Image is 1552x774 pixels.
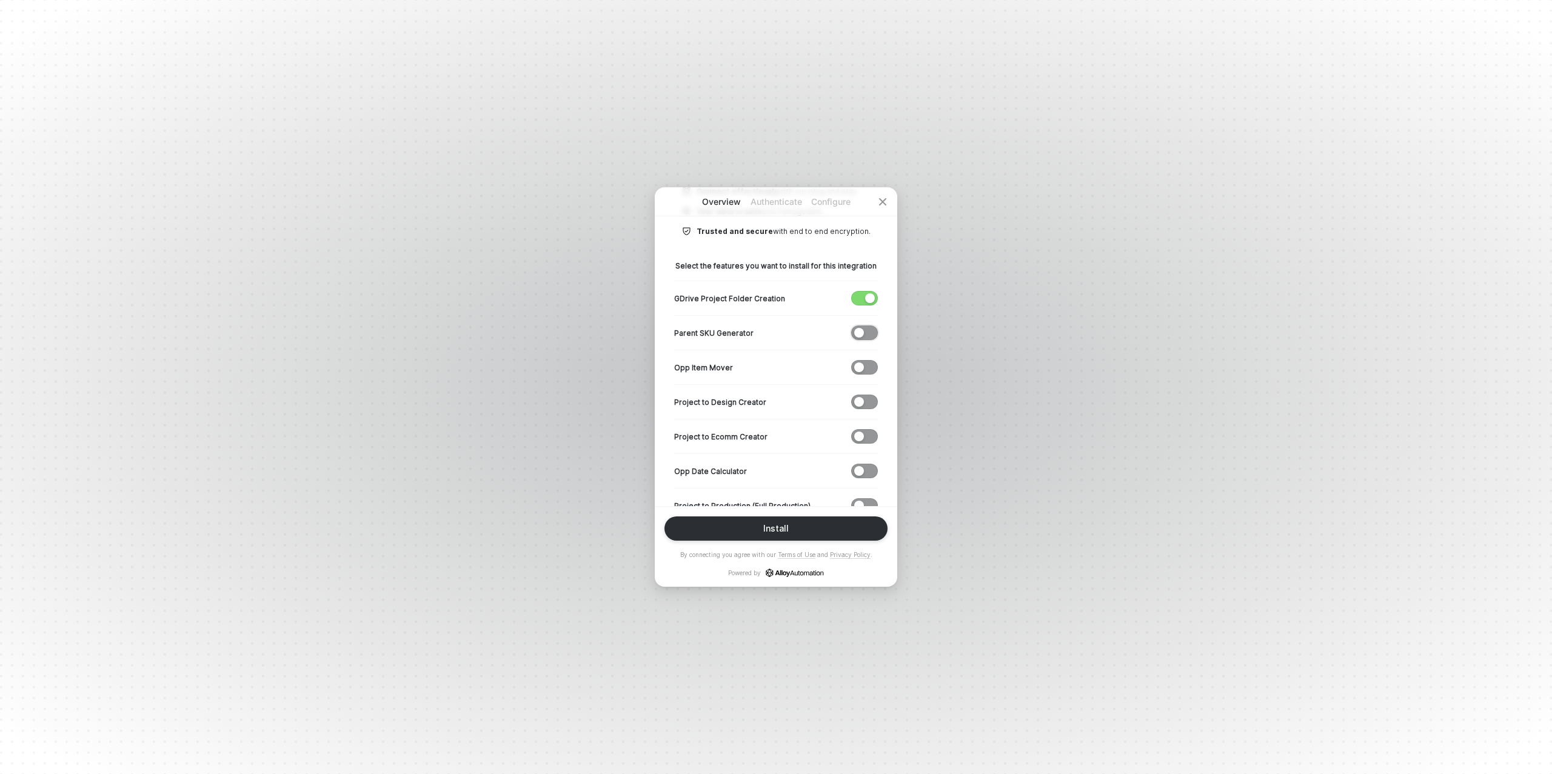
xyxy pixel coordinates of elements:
[674,328,754,338] p: Parent SKU Generator
[697,226,871,236] p: with end to end encryption.
[878,197,888,207] span: icon-close
[674,501,811,511] p: Project to Production (Full Production)
[694,196,749,208] p: Overview
[674,432,768,442] p: Project to Ecomm Creator
[830,551,871,559] a: Privacy Policy
[664,516,888,541] button: Install
[728,569,824,577] p: Powered by
[778,551,815,559] a: Terms of Use
[697,227,773,236] b: Trusted and secure
[749,196,803,208] p: Authenticate
[674,466,747,476] p: Opp Date Calculator
[682,226,692,236] img: icon
[674,261,878,271] p: Select the features you want to install for this integration
[766,569,824,577] a: icon-success
[680,550,872,559] p: By connecting you agree with our and .
[763,524,789,533] div: Install
[674,362,733,373] p: Opp Item Mover
[674,293,785,304] p: GDrive Project Folder Creation
[803,196,858,208] p: Configure
[674,397,766,407] p: Project to Design Creator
